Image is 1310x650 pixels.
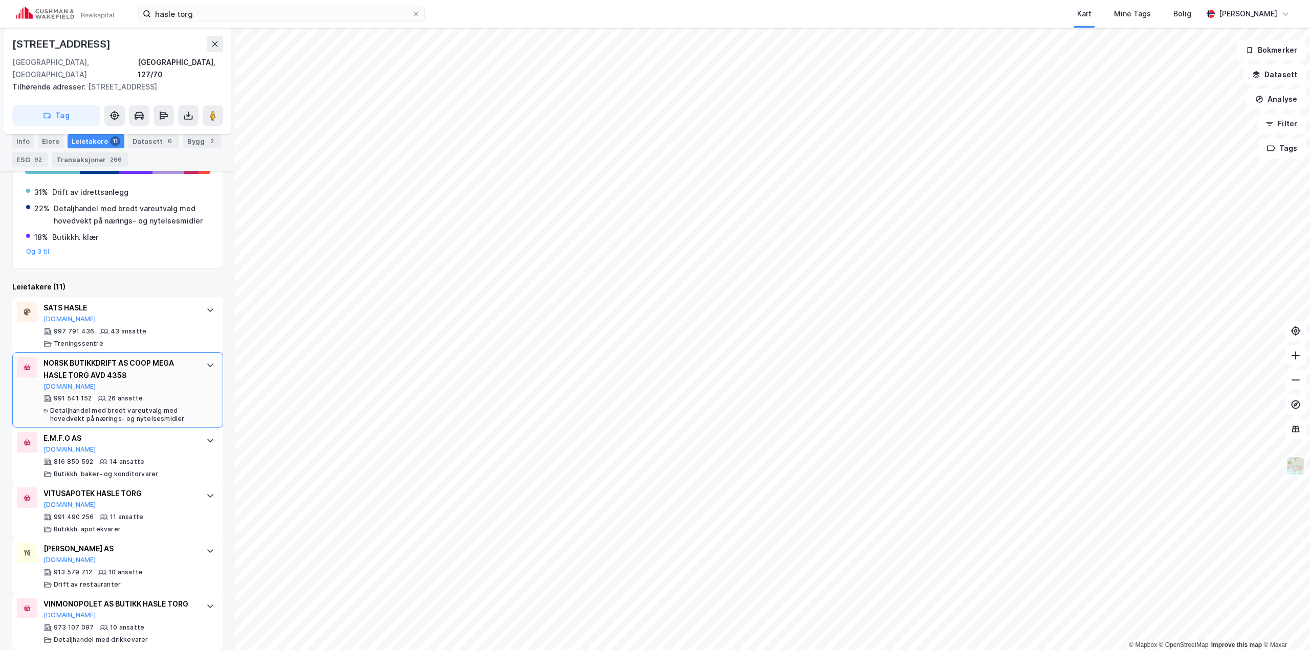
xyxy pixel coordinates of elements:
div: [GEOGRAPHIC_DATA], 127/70 [138,56,223,81]
div: 973 107 097 [54,623,94,632]
iframe: Chat Widget [1259,601,1310,650]
span: Tilhørende adresser: [12,82,88,91]
div: NORSK BUTIKKDRIFT AS COOP MEGA HASLE TORG AVD 4358 [43,357,196,382]
a: OpenStreetMap [1159,641,1209,648]
div: 997 791 436 [54,327,94,335]
img: Z [1286,456,1305,476]
div: VITUSAPOTEK HASLE TORG [43,487,196,500]
button: [DOMAIN_NAME] [43,501,96,509]
div: 991 490 256 [54,513,94,521]
div: 266 [108,154,124,165]
div: Eiere [38,134,63,148]
div: 11 ansatte [110,513,143,521]
div: ESG [12,152,48,167]
div: Mine Tags [1114,8,1151,20]
div: 11 [110,136,120,146]
div: [PERSON_NAME] AS [43,543,196,555]
div: Datasett [128,134,179,148]
div: Transaksjoner [52,152,128,167]
div: [STREET_ADDRESS] [12,81,215,93]
div: 18% [34,231,48,243]
div: Leietakere [68,134,124,148]
div: [GEOGRAPHIC_DATA], [GEOGRAPHIC_DATA] [12,56,138,81]
div: 991 541 152 [54,394,92,402]
div: SATS HASLE [43,302,196,314]
div: Butikkh. klær [52,231,98,243]
div: 6 [165,136,175,146]
button: Tag [12,105,100,126]
div: 22% [34,203,50,215]
div: 816 850 592 [54,458,93,466]
button: [DOMAIN_NAME] [43,383,96,391]
div: Treningssentre [54,340,103,348]
button: Filter [1257,114,1306,134]
div: [PERSON_NAME] [1219,8,1277,20]
div: Butikkh. baker- og konditorvarer [54,470,158,478]
div: Leietakere (11) [12,281,223,293]
div: Info [12,134,34,148]
button: Analyse [1247,89,1306,109]
button: Tags [1258,138,1306,159]
div: Bolig [1173,8,1191,20]
button: Datasett [1243,64,1306,85]
div: [STREET_ADDRESS] [12,36,113,52]
input: Søk på adresse, matrikkel, gårdeiere, leietakere eller personer [151,6,412,21]
button: [DOMAIN_NAME] [43,556,96,564]
div: 14 ansatte [110,458,144,466]
img: cushman-wakefield-realkapital-logo.202ea83816669bd177139c58696a8fa1.svg [16,7,114,21]
div: Detaljhandel med bredt vareutvalg med hovedvekt på nærings- og nytelsesmidler [50,407,196,423]
div: E.M.F.O AS [43,432,196,444]
button: Bokmerker [1237,40,1306,60]
div: 2 [207,136,217,146]
div: Bygg [183,134,221,148]
div: 913 579 712 [54,568,92,576]
a: Improve this map [1211,641,1262,648]
button: [DOMAIN_NAME] [43,315,96,323]
div: Drift av restauranter [54,580,121,589]
div: Kart [1077,8,1091,20]
div: 10 ansatte [110,623,144,632]
button: Og 3 til [26,248,50,256]
div: VINMONOPOLET AS BUTIKK HASLE TORG [43,598,196,610]
div: Detaljhandel med drikkevarer [54,636,148,644]
button: [DOMAIN_NAME] [43,445,96,454]
div: 26 ansatte [108,394,143,402]
div: Detaljhandel med bredt vareutvalg med hovedvekt på nærings- og nytelsesmidler [54,203,209,227]
div: Butikkh. apotekvarer [54,525,121,533]
div: 43 ansatte [111,327,146,335]
div: Kontrollprogram for chat [1259,601,1310,650]
div: 10 ansatte [108,568,143,576]
a: Mapbox [1129,641,1157,648]
div: 92 [32,154,44,165]
div: Drift av idrettsanlegg [52,186,128,198]
button: [DOMAIN_NAME] [43,611,96,619]
div: 31% [34,186,48,198]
